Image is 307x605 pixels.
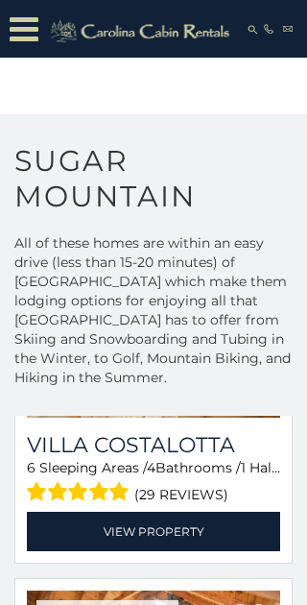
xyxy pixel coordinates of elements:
[134,482,228,507] span: (29 reviews)
[43,17,242,46] img: Khaki-logo.png
[247,24,258,36] img: search-regular.svg
[259,24,278,35] a: [PHONE_NUMBER]
[147,459,155,476] span: 4
[27,458,280,507] div: Sleeping Areas / Bathrooms / Sleeps:
[27,512,280,551] a: View Property
[27,432,280,458] a: Villa Costalotta
[27,459,35,476] span: 6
